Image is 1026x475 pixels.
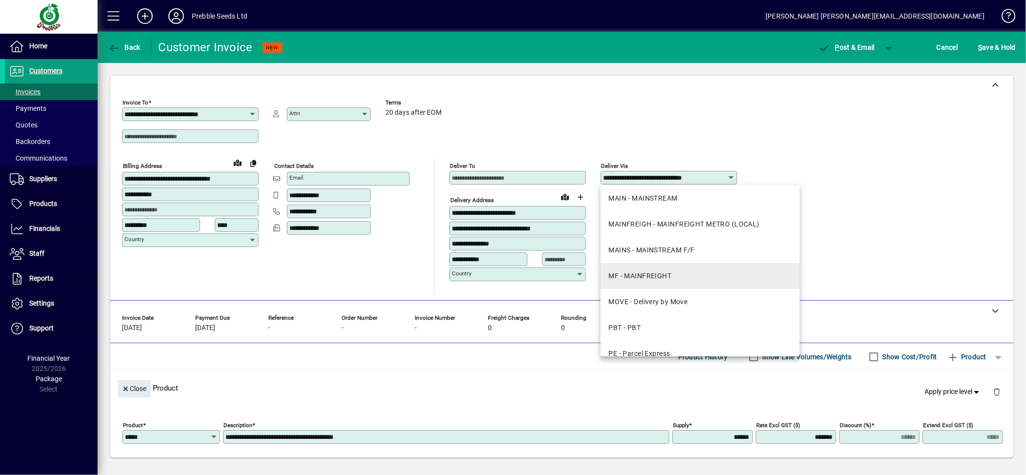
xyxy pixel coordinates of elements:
label: Show Line Volumes/Weights [761,352,852,362]
mat-option: PE - Parcel Express [601,341,800,367]
label: Show Cost/Profit [881,352,937,362]
span: Invoices [10,88,40,96]
mat-option: MAINFREIGH - MAINFREIGHT METRO (LOCAL) [601,211,800,237]
div: Prebble Seeds Ltd [192,8,247,24]
div: MAINS - MAINSTREAM F/F [608,245,695,255]
div: Customer Invoice [159,40,253,55]
mat-option: MF - MAINFREIGHT [601,263,800,289]
span: Settings [29,299,54,307]
a: Invoices [5,83,98,100]
span: P [835,43,840,51]
a: Staff [5,242,98,266]
a: Reports [5,267,98,291]
span: Payments [10,104,46,112]
mat-label: Email [289,174,303,181]
span: - [415,324,417,332]
a: View on map [230,155,245,170]
span: Reports [29,274,53,282]
mat-label: Extend excl GST ($) [923,422,973,429]
mat-label: Discount (%) [840,422,871,429]
mat-option: PBT - PBT [601,315,800,341]
a: Knowledge Base [994,2,1014,34]
span: Close [121,381,147,397]
span: Support [29,324,54,332]
mat-label: Invoice To [122,99,148,106]
button: Choose address [573,189,588,205]
span: - [342,324,343,332]
span: Product History [678,349,728,365]
span: 20 days after EOM [385,109,442,117]
mat-label: Supply [673,422,689,429]
div: MOVE - Delivery by Move [608,297,687,307]
span: Financial Year [28,354,70,362]
span: - [268,324,270,332]
a: Financials [5,217,98,241]
mat-option: MAINS - MAINSTREAM F/F [601,237,800,263]
span: Backorders [10,138,50,145]
a: Support [5,316,98,341]
div: MAINFREIGH - MAINFREIGHT METRO (LOCAL) [608,219,760,229]
mat-label: Description [223,422,252,429]
mat-label: Deliver via [601,163,628,169]
a: Quotes [5,117,98,133]
span: Cancel [937,40,958,55]
mat-option: MAIN - MAINSTREAM [601,186,800,211]
mat-label: Deliver To [450,163,475,169]
span: Home [29,42,47,50]
a: Home [5,34,98,59]
span: Staff [29,249,44,257]
app-page-header-button: Close [115,384,153,392]
a: Payments [5,100,98,117]
span: Quotes [10,121,38,129]
button: Cancel [934,39,961,56]
app-page-header-button: Back [98,39,151,56]
span: S [978,43,982,51]
div: MAIN - MAINSTREAM [608,193,677,204]
button: Copy to Delivery address [245,155,261,171]
a: Backorders [5,133,98,150]
span: Communications [10,154,67,162]
div: [PERSON_NAME] [PERSON_NAME][EMAIL_ADDRESS][DOMAIN_NAME] [765,8,985,24]
a: Communications [5,150,98,166]
button: Product [942,348,991,366]
mat-label: Rate excl GST ($) [756,422,800,429]
button: Delete [985,380,1008,403]
button: Add [129,7,161,25]
mat-option: MOVE - Delivery by Move [601,289,800,315]
span: Product [947,349,986,365]
span: Products [29,200,57,207]
span: NEW [266,44,279,51]
span: [DATE] [122,324,142,332]
a: View on map [557,189,573,205]
a: Settings [5,291,98,316]
button: Profile [161,7,192,25]
button: Post & Email [813,39,880,56]
div: PBT - PBT [608,323,641,333]
div: Product [110,370,1013,406]
mat-label: Attn [289,110,300,117]
span: [DATE] [195,324,215,332]
a: Products [5,192,98,216]
span: Apply price level [925,387,982,397]
a: Suppliers [5,167,98,191]
span: 0 [488,324,492,332]
span: Financials [29,225,60,232]
button: Apply price level [921,383,986,401]
span: Package [36,375,62,383]
div: PE - Parcel Express [608,349,670,359]
span: Suppliers [29,175,57,183]
span: Terms [385,100,444,106]
button: Product History [674,348,732,366]
span: ave & Hold [978,40,1016,55]
span: Back [108,43,141,51]
button: Save & Hold [976,39,1018,56]
div: MF - MAINFREIGHT [608,271,671,281]
app-page-header-button: Delete [985,387,1008,396]
button: Close [118,380,151,397]
mat-label: Country [452,270,471,277]
span: ost & Email [818,43,875,51]
span: 0 [561,324,565,332]
button: Back [105,39,143,56]
span: Customers [29,67,62,75]
mat-label: Product [123,422,143,429]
